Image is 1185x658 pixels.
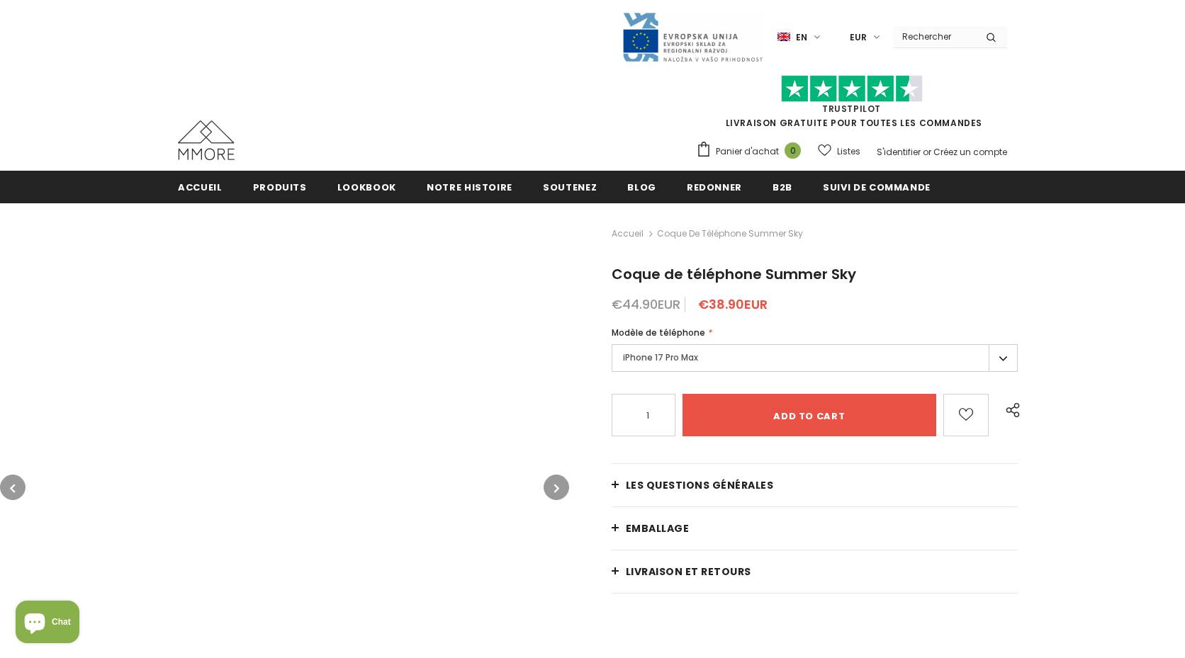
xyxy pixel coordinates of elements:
[337,181,396,194] span: Lookbook
[698,295,768,313] span: €38.90EUR
[626,478,774,492] span: Les questions générales
[178,120,235,160] img: Cas MMORE
[781,75,923,103] img: Faites confiance aux étoiles pilotes
[696,81,1007,129] span: LIVRAISON GRATUITE POUR TOUTES LES COMMANDES
[612,225,644,242] a: Accueil
[796,30,807,45] span: en
[11,601,84,647] inbox-online-store-chat: Shopify online store chat
[683,394,936,436] input: Add to cart
[657,225,803,242] span: Coque de téléphone Summer Sky
[823,171,931,203] a: Suivi de commande
[627,171,656,203] a: Blog
[612,464,1018,506] a: Les questions générales
[626,565,751,579] span: Livraison et retours
[622,11,763,63] img: Javni Razpis
[777,31,790,43] img: i-lang-1.png
[687,171,742,203] a: Redonner
[612,344,1018,372] label: iPhone 17 Pro Max
[687,181,742,194] span: Redonner
[894,26,975,47] input: Search Site
[785,142,801,159] span: 0
[612,295,680,313] span: €44.90EUR
[823,181,931,194] span: Suivi de commande
[612,327,705,339] span: Modèle de téléphone
[612,550,1018,593] a: Livraison et retours
[543,171,597,203] a: soutenez
[850,30,867,45] span: EUR
[622,30,763,42] a: Javni Razpis
[933,146,1007,158] a: Créez un compte
[837,144,860,159] span: Listes
[696,141,808,162] a: Panier d'achat 0
[612,507,1018,550] a: EMBALLAGE
[877,146,921,158] a: S'identifier
[818,139,860,164] a: Listes
[178,171,223,203] a: Accueil
[627,181,656,194] span: Blog
[923,146,931,158] span: or
[427,171,512,203] a: Notre histoire
[626,521,690,535] span: EMBALLAGE
[612,264,856,284] span: Coque de téléphone Summer Sky
[427,181,512,194] span: Notre histoire
[253,181,307,194] span: Produits
[178,181,223,194] span: Accueil
[253,171,307,203] a: Produits
[773,171,792,203] a: B2B
[716,144,779,159] span: Panier d'achat
[773,181,792,194] span: B2B
[543,181,597,194] span: soutenez
[822,103,881,115] a: TrustPilot
[337,171,396,203] a: Lookbook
